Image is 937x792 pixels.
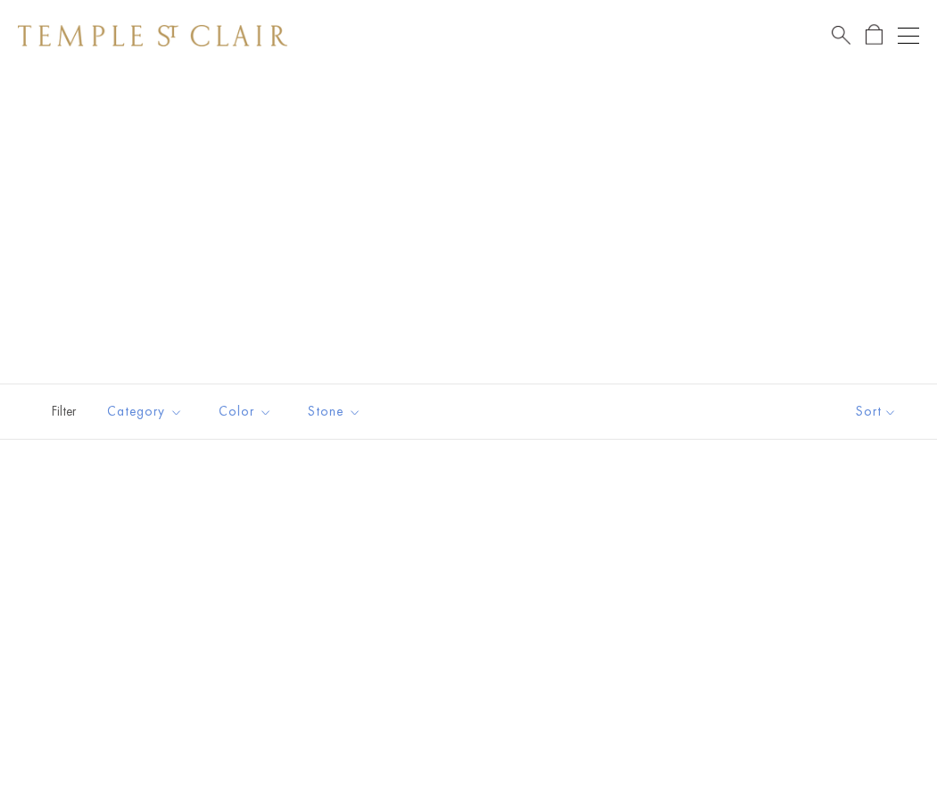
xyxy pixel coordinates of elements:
[98,400,196,423] span: Category
[205,392,286,432] button: Color
[94,392,196,432] button: Category
[816,384,937,439] button: Show sort by
[18,25,287,46] img: Temple St. Clair
[866,24,883,46] a: Open Shopping Bag
[294,392,375,432] button: Stone
[210,400,286,423] span: Color
[898,25,919,46] button: Open navigation
[832,24,850,46] a: Search
[299,400,375,423] span: Stone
